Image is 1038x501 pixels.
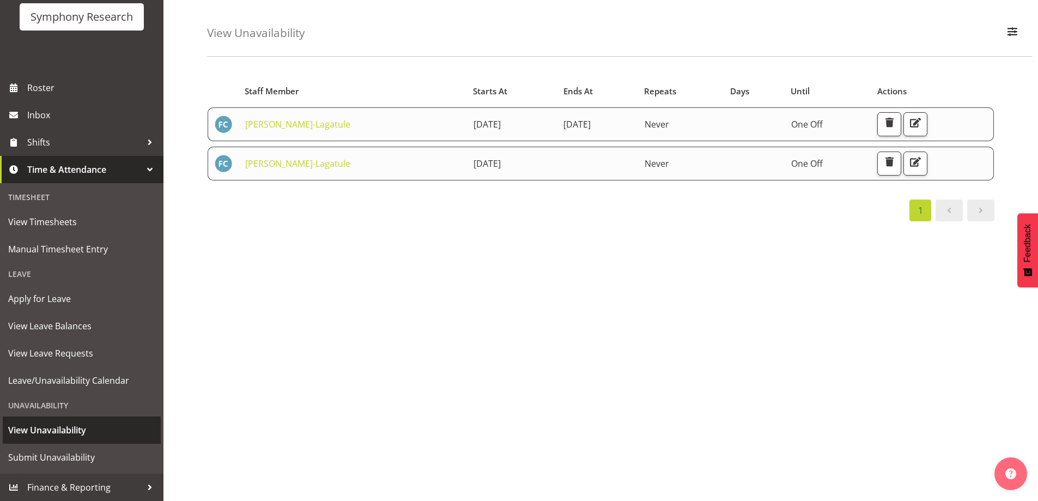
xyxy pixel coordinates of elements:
a: [PERSON_NAME]-Lagatule [245,118,350,130]
div: Unavailability [3,394,161,417]
a: View Unavailability [3,417,161,444]
span: [DATE] [474,158,501,170]
span: Submit Unavailability [8,449,155,466]
button: Feedback - Show survey [1017,213,1038,287]
span: [DATE] [563,118,591,130]
a: [PERSON_NAME]-Lagatule [245,158,350,170]
span: Until [791,85,810,98]
a: View Leave Requests [3,340,161,367]
img: help-xxl-2.png [1005,468,1016,479]
span: View Unavailability [8,422,155,438]
span: One Off [791,158,823,170]
span: Finance & Reporting [27,479,142,496]
span: View Leave Balances [8,318,155,334]
span: View Leave Requests [8,345,155,361]
a: Submit Unavailability [3,444,161,471]
a: View Leave Balances [3,312,161,340]
span: Never [645,118,669,130]
button: Delete Unavailability [877,112,901,136]
span: Never [645,158,669,170]
span: Leave/Unavailability Calendar [8,372,155,389]
span: Shifts [27,134,142,150]
span: Inbox [27,107,158,123]
button: Edit Unavailability [903,152,927,176]
a: Leave/Unavailability Calendar [3,367,161,394]
h4: View Unavailability [207,27,305,39]
span: View Timesheets [8,214,155,230]
span: [DATE] [474,118,501,130]
span: Time & Attendance [27,161,142,178]
a: Apply for Leave [3,285,161,312]
span: Manual Timesheet Entry [8,241,155,257]
span: Starts At [473,85,507,98]
div: Timesheet [3,186,161,208]
span: One Off [791,118,823,130]
span: Apply for Leave [8,291,155,307]
span: Roster [27,80,158,96]
button: Delete Unavailability [877,152,901,176]
div: Symphony Research [31,9,133,25]
button: Filter Employees [1001,21,1024,45]
img: fisi-cook-lagatule1979.jpg [215,155,232,172]
a: Manual Timesheet Entry [3,236,161,263]
span: Actions [877,85,907,98]
span: Days [730,85,749,98]
img: fisi-cook-lagatule1979.jpg [215,116,232,133]
span: Repeats [644,85,676,98]
a: View Timesheets [3,208,161,236]
button: Edit Unavailability [903,112,927,136]
span: Feedback [1023,224,1033,262]
div: Leave [3,263,161,285]
span: Staff Member [245,85,299,98]
span: Ends At [563,85,593,98]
